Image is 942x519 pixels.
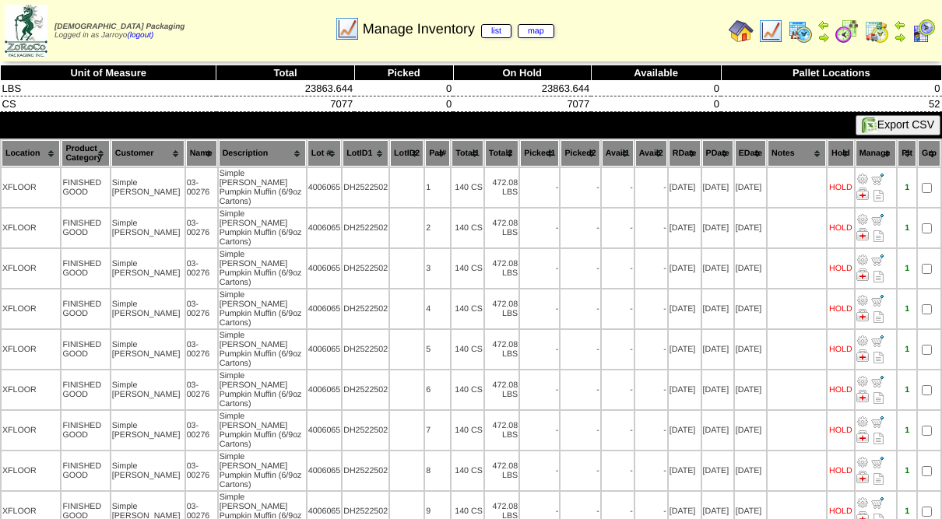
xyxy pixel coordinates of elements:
[602,330,634,369] td: -
[561,140,599,167] th: Picked2
[635,249,667,288] td: -
[219,289,306,328] td: Simple [PERSON_NAME] Pumpkin Muffin (6/9oz Cartons)
[894,19,906,31] img: arrowleft.gif
[452,330,483,369] td: 140 CS
[721,96,941,112] td: 52
[62,140,109,167] th: Product Category
[669,168,701,207] td: [DATE]
[871,213,884,226] img: Move
[898,304,916,314] div: 1
[828,140,854,167] th: Hold
[561,289,599,328] td: -
[871,375,884,387] img: Move
[520,370,559,409] td: -
[856,309,869,321] img: Manage Hold
[871,254,884,266] img: Move
[871,294,884,307] img: Move
[873,392,884,404] i: Note
[702,209,733,247] td: [DATE]
[186,330,217,369] td: 03-00276
[735,168,766,207] td: [DATE]
[452,140,483,167] th: Total1
[452,209,483,247] td: 140 CS
[635,370,667,409] td: -
[2,249,60,288] td: XFLOOR
[856,294,869,307] img: Adjust
[216,81,354,96] td: 23863.644
[343,249,388,288] td: DH2522502
[219,209,306,247] td: Simple [PERSON_NAME] Pumpkin Muffin (6/9oz Cartons)
[721,65,941,81] th: Pallet Locations
[520,451,559,490] td: -
[1,81,216,96] td: LBS
[520,330,559,369] td: -
[768,140,826,167] th: Notes
[308,370,342,409] td: 4006065
[669,289,701,328] td: [DATE]
[871,416,884,428] img: Move
[873,311,884,323] i: Note
[856,268,869,281] img: Manage Hold
[343,168,388,207] td: DH2522502
[485,451,518,490] td: 472.08 LBS
[485,168,518,207] td: 472.08 LBS
[425,249,450,288] td: 3
[343,411,388,450] td: DH2522502
[62,249,109,288] td: FINISHED GOOD
[862,117,877,133] img: excel.gif
[898,385,916,395] div: 1
[561,249,599,288] td: -
[898,183,916,192] div: 1
[2,209,60,247] td: XFLOOR
[425,411,450,450] td: 7
[735,330,766,369] td: [DATE]
[186,289,217,328] td: 03-00276
[669,249,701,288] td: [DATE]
[216,65,354,81] th: Total
[308,140,342,167] th: Lot #
[453,81,591,96] td: 23863.644
[5,5,47,57] img: zoroco-logo-small.webp
[856,335,869,347] img: Adjust
[829,426,852,435] div: HOLD
[452,249,483,288] td: 140 CS
[829,345,852,354] div: HOLD
[829,304,852,314] div: HOLD
[635,330,667,369] td: -
[735,289,766,328] td: [DATE]
[343,209,388,247] td: DH2522502
[111,140,185,167] th: Customer
[452,370,483,409] td: 140 CS
[735,411,766,450] td: [DATE]
[219,140,306,167] th: Description
[898,140,916,167] th: Plt
[829,264,852,273] div: HOLD
[343,330,388,369] td: DH2522502
[856,416,869,428] img: Adjust
[898,345,916,354] div: 1
[702,249,733,288] td: [DATE]
[856,228,869,240] img: Manage Hold
[481,24,511,38] a: list
[856,115,940,135] button: Export CSV
[62,330,109,369] td: FINISHED GOOD
[111,289,185,328] td: Simple [PERSON_NAME]
[602,451,634,490] td: -
[735,451,766,490] td: [DATE]
[354,65,453,81] th: Picked
[219,411,306,450] td: Simple [PERSON_NAME] Pumpkin Muffin (6/9oz Cartons)
[452,451,483,490] td: 140 CS
[452,411,483,450] td: 140 CS
[62,451,109,490] td: FINISHED GOOD
[485,140,518,167] th: Total2
[216,96,354,112] td: 7077
[561,209,599,247] td: -
[425,451,450,490] td: 8
[856,188,869,200] img: Manage Hold
[2,451,60,490] td: XFLOOR
[894,31,906,44] img: arrowright.gif
[602,209,634,247] td: -
[520,289,559,328] td: -
[873,473,884,485] i: Note
[425,289,450,328] td: 4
